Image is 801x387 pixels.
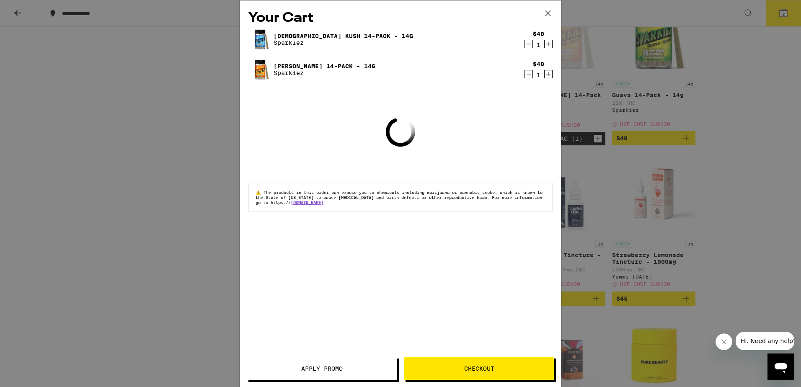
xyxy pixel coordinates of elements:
div: 1 [533,41,544,48]
p: Sparkiez [274,70,375,76]
p: Sparkiez [274,39,413,46]
a: [PERSON_NAME] 14-Pack - 14g [274,63,375,70]
h2: Your Cart [248,9,553,28]
div: $40 [533,61,544,67]
button: Decrement [525,40,533,48]
div: 1 [533,72,544,78]
iframe: Message from company [736,332,794,350]
span: Checkout [464,366,494,372]
span: The products in this order can expose you to chemicals including marijuana or cannabis smoke, whi... [256,190,543,205]
button: Checkout [404,357,554,380]
button: Increment [544,40,553,48]
button: Increment [544,70,553,78]
span: Apply Promo [301,366,343,372]
button: Decrement [525,70,533,78]
span: Hi. Need any help? [5,6,60,13]
img: Jack 14-Pack - 14g [248,58,272,81]
a: [DOMAIN_NAME] [291,200,323,205]
button: Apply Promo [247,357,397,380]
iframe: Button to launch messaging window [767,353,794,380]
a: [DEMOGRAPHIC_DATA] Kush 14-Pack - 14g [274,33,413,39]
span: ⚠️ [256,190,264,195]
img: Hindu Kush 14-Pack - 14g [248,28,272,51]
div: $40 [533,31,544,37]
iframe: Close message [716,333,732,350]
